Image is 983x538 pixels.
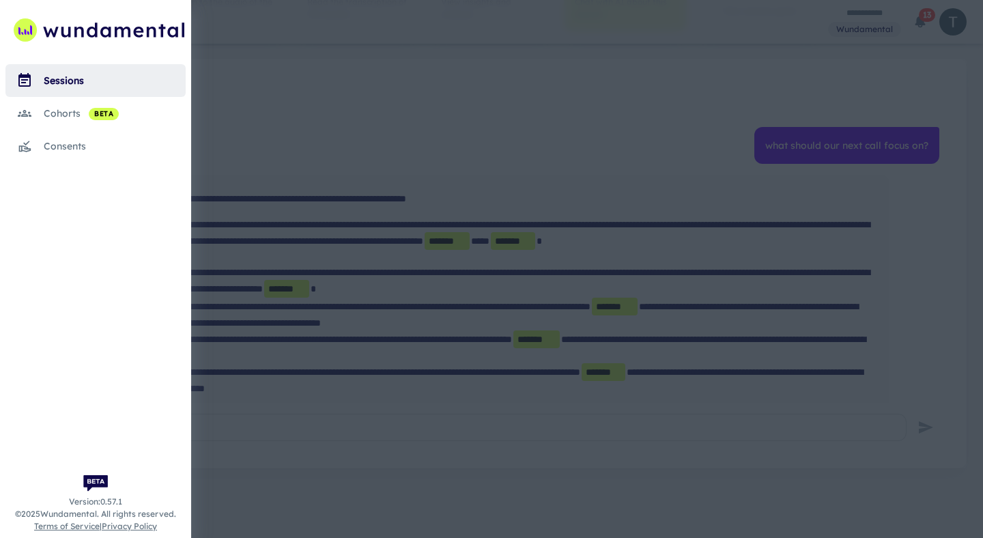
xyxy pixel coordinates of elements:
div: cohorts [44,106,186,121]
span: beta [89,109,119,119]
span: © 2025 Wundamental. All rights reserved. [15,508,176,520]
span: Version: 0.57.1 [69,496,122,508]
a: Terms of Service [34,521,100,531]
span: | [34,520,157,533]
a: sessions [5,64,186,97]
a: cohorts beta [5,97,186,130]
a: consents [5,130,186,162]
a: Privacy Policy [102,521,157,531]
div: sessions [44,73,186,88]
div: consents [44,139,186,154]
